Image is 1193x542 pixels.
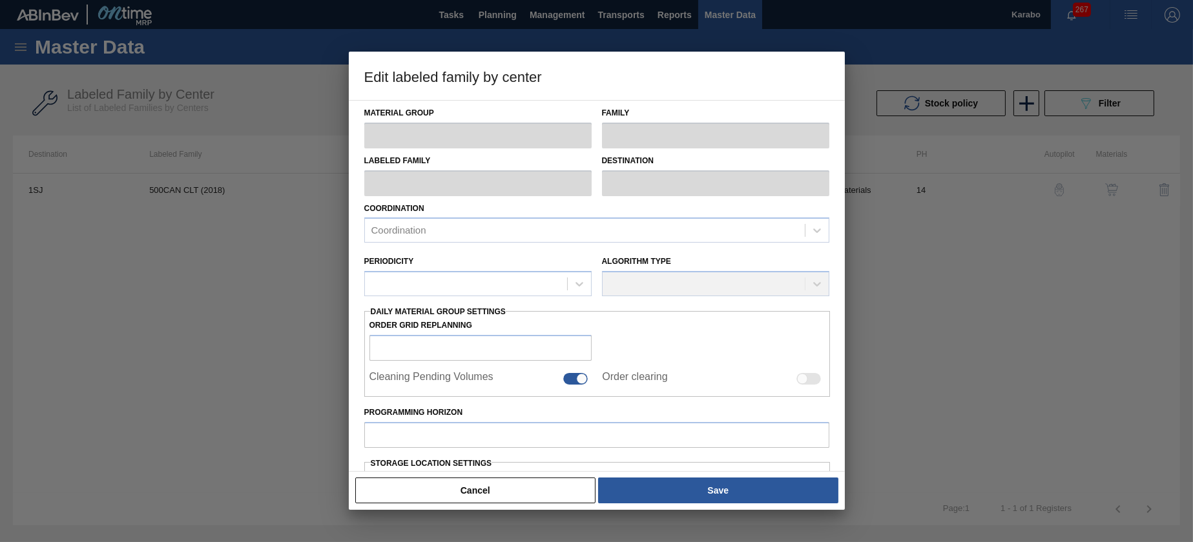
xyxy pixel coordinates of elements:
[369,316,592,335] label: Order Grid Replanning
[364,152,592,170] label: Labeled Family
[602,371,667,386] label: Order clearing
[371,459,492,468] span: Storage Location Settings
[602,257,671,266] label: Algorithm Type
[371,225,426,236] div: Coordination
[355,477,596,503] button: Cancel
[602,152,829,170] label: Destination
[369,470,469,486] label: When enabled, the system will display stocks from different storage locations.
[369,371,493,386] label: Cleaning Pending Volumes
[598,477,838,503] button: Save
[349,52,845,101] h3: Edit labeled family by center
[602,104,829,123] label: Family
[364,403,829,422] label: Programming Horizon
[364,204,424,213] label: Coordination
[364,104,592,123] label: Material Group
[364,257,414,266] label: Periodicity
[371,307,506,316] span: Daily Material Group Settings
